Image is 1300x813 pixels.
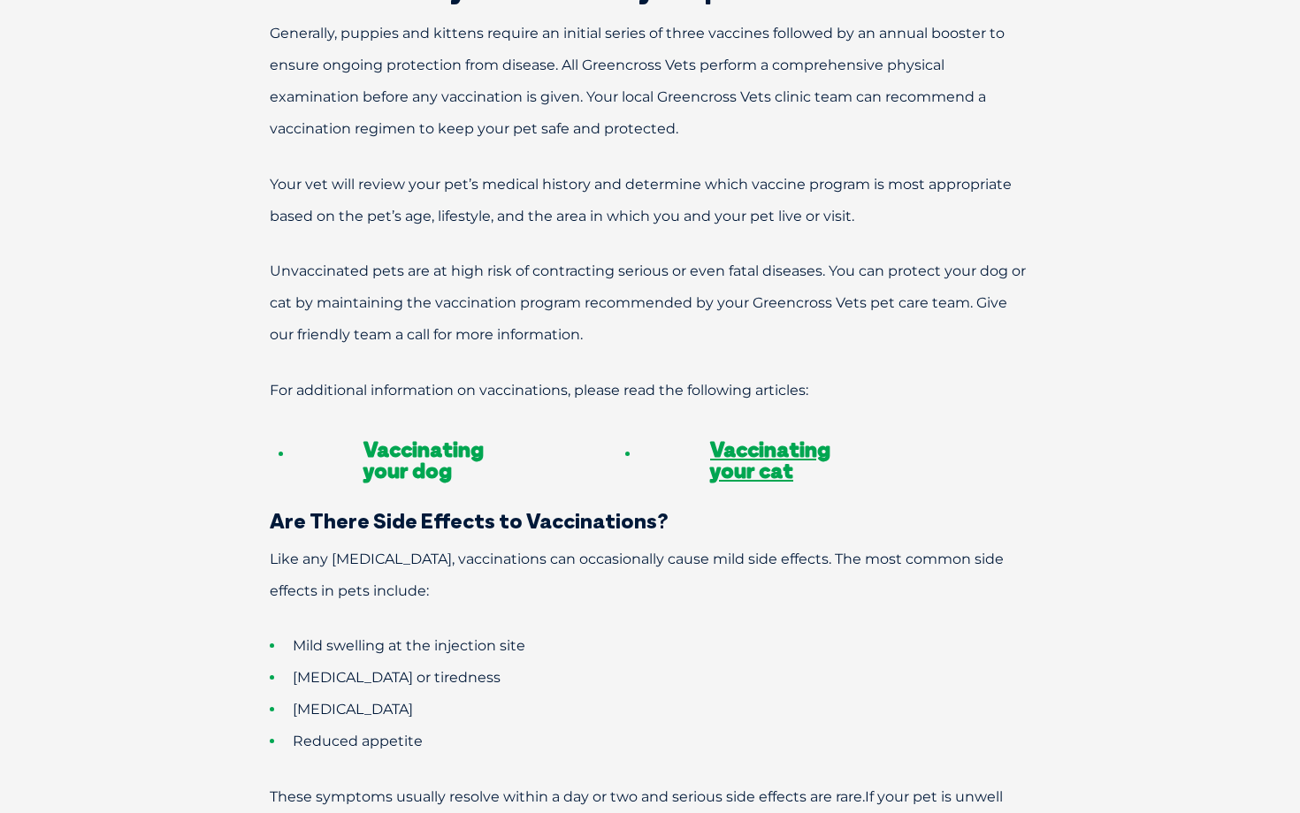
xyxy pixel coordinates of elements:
span: For additional information on vaccinations, please read the following articles: [270,382,808,399]
span: Generally, puppies and kittens require an initial series of three vaccines followed by an annual ... [270,25,1005,137]
a: Vaccinating your cat [710,436,830,483]
span: Unvaccinated pets are at high risk of contracting serious or even fatal diseases. You can protect... [270,262,1026,343]
span: Are There Side Effects to Vaccinations? [270,507,669,534]
span: [MEDICAL_DATA] or tiredness [293,669,501,686]
span: Reduced appetite [293,733,423,749]
span: Like any [MEDICAL_DATA], vaccinations can occasionally cause mild side effects. The most common s... [270,551,1004,599]
span: [MEDICAL_DATA] [293,701,413,718]
span: Mild swelling at the injection site [293,637,525,654]
span: These symptoms usually resolve within a day or two and serious side effects are rare. [270,788,865,805]
a: Vaccinating your dog [363,436,484,483]
span: Your vet will review your pet’s medical history and determine which vaccine program is most appro... [270,176,1012,224]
